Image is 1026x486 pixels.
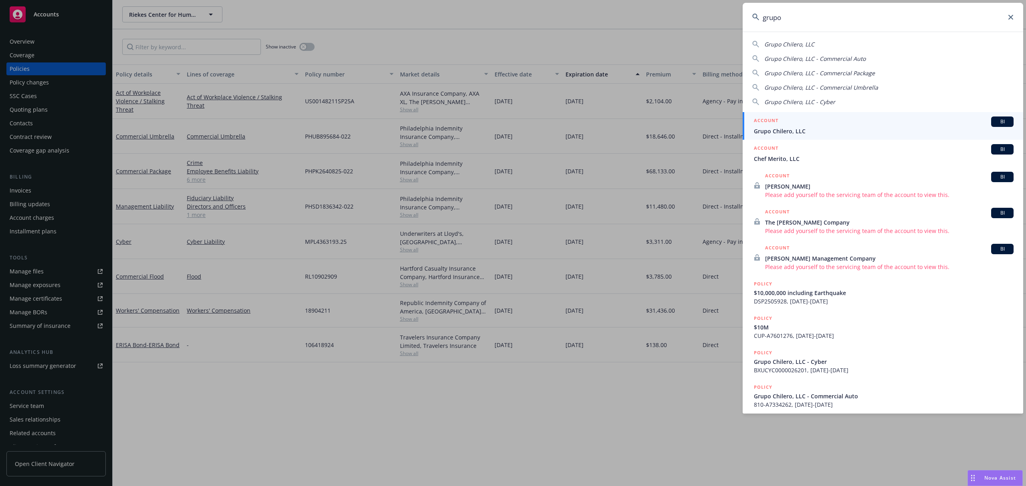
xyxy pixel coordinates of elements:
span: BI [994,209,1010,217]
h5: ACCOUNT [754,144,778,154]
span: Grupo Chilero, LLC [754,127,1014,135]
span: Grupo Chilero, LLC - Commercial Auto [754,392,1014,400]
span: $10M [754,323,1014,331]
span: Grupo Chilero, LLC - Commercial Auto [764,55,866,62]
span: [PERSON_NAME] Management Company [765,254,1014,263]
h5: ACCOUNT [754,116,778,126]
h5: ACCOUNT [765,208,790,217]
span: Grupo Chilero, LLC - Cyber [754,357,1014,366]
h5: ACCOUNT [765,244,790,253]
span: 810-A7334262, [DATE]-[DATE] [754,400,1014,409]
span: BI [994,146,1010,153]
a: ACCOUNTBI[PERSON_NAME]Please add yourself to the servicing team of the account to view this. [743,167,1023,203]
button: Nova Assist [967,470,1023,486]
span: $10,000,000 including Earthquake [754,289,1014,297]
span: Grupo Chilero, LLC - Cyber [764,98,835,106]
a: POLICY$10,000,000 including EarthquakeDSP2505928, [DATE]-[DATE] [743,275,1023,310]
span: Please add yourself to the servicing team of the account to view this. [765,227,1014,235]
span: BI [994,173,1010,181]
span: Chef Merito, LLC [754,155,1014,163]
span: Please add yourself to the servicing team of the account to view this. [765,191,1014,199]
span: [PERSON_NAME] [765,182,1014,191]
input: Search... [743,3,1023,32]
span: The [PERSON_NAME] Company [765,218,1014,227]
span: BI [994,118,1010,125]
span: Grupo Chilero, LLC - Commercial Package [764,69,875,77]
a: ACCOUNTBIThe [PERSON_NAME] CompanyPlease add yourself to the servicing team of the account to vie... [743,203,1023,239]
div: Drag to move [968,470,978,486]
h5: POLICY [754,349,772,357]
a: POLICY$10MCUP-A7601276, [DATE]-[DATE] [743,310,1023,344]
span: Nova Assist [984,474,1016,481]
a: POLICYGrupo Chilero, LLC - Commercial Auto810-A7334262, [DATE]-[DATE] [743,379,1023,413]
a: ACCOUNTBIChef Merito, LLC [743,140,1023,167]
span: BI [994,245,1010,253]
span: Grupo Chilero, LLC [764,40,814,48]
span: CUP-A7601276, [DATE]-[DATE] [754,331,1014,340]
span: Grupo Chilero, LLC - Commercial Umbrella [764,84,878,91]
span: BXUCYC0000026201, [DATE]-[DATE] [754,366,1014,374]
a: ACCOUNTBI[PERSON_NAME] Management CompanyPlease add yourself to the servicing team of the account... [743,239,1023,275]
a: ACCOUNTBIGrupo Chilero, LLC [743,112,1023,140]
span: DSP2505928, [DATE]-[DATE] [754,297,1014,305]
h5: POLICY [754,280,772,288]
h5: POLICY [754,314,772,322]
h5: ACCOUNT [765,172,790,181]
a: POLICYGrupo Chilero, LLC - CyberBXUCYC0000026201, [DATE]-[DATE] [743,344,1023,379]
span: Please add yourself to the servicing team of the account to view this. [765,263,1014,271]
h5: POLICY [754,383,772,391]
